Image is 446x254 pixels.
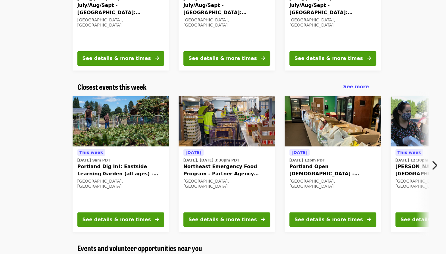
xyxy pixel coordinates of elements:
div: See details & more times [189,216,257,223]
a: See details for "Northeast Emergency Food Program - Partner Agency Support" [179,96,275,232]
a: See details for "Portland Open Bible - Partner Agency Support (16+)" [285,96,381,232]
div: See details & more times [295,216,363,223]
div: [GEOGRAPHIC_DATA], [GEOGRAPHIC_DATA] [289,17,376,28]
time: [DATE] 9am PDT [77,158,111,163]
button: See details & more times [77,51,164,66]
span: [DATE] [186,150,201,155]
span: This week [80,150,103,155]
i: arrow-right icon [261,217,265,222]
i: arrow-right icon [367,55,371,61]
div: [GEOGRAPHIC_DATA], [GEOGRAPHIC_DATA] [183,179,270,189]
i: arrow-right icon [367,217,371,222]
button: See details & more times [183,51,270,66]
time: [DATE] 12pm PDT [289,158,325,163]
div: [GEOGRAPHIC_DATA], [GEOGRAPHIC_DATA] [77,17,164,28]
img: Northeast Emergency Food Program - Partner Agency Support organized by Oregon Food Bank [179,96,275,147]
a: See details for "Portland Dig In!: Eastside Learning Garden (all ages) - Aug/Sept/Oct" [73,96,169,232]
div: [GEOGRAPHIC_DATA], [GEOGRAPHIC_DATA] [77,179,164,189]
div: See details & more times [83,216,151,223]
div: See details [401,216,431,223]
span: Events and volunteer opportunities near you [77,243,202,253]
button: See details & more times [183,212,270,227]
a: See more [343,83,369,90]
button: Next item [426,157,446,174]
div: See details & more times [295,55,363,62]
img: Portland Dig In!: Eastside Learning Garden (all ages) - Aug/Sept/Oct organized by Oregon Food Bank [73,96,169,147]
i: arrow-right icon [155,55,159,61]
span: This week [398,150,421,155]
div: Closest events this week [73,83,374,91]
span: Portland Dig In!: Eastside Learning Garden (all ages) - Aug/Sept/Oct [77,163,164,177]
div: [GEOGRAPHIC_DATA], [GEOGRAPHIC_DATA] [289,179,376,189]
i: arrow-right icon [261,55,265,61]
span: Portland Open [DEMOGRAPHIC_DATA] - Partner Agency Support (16+) [289,163,376,177]
span: Closest events this week [77,81,147,92]
time: [DATE], [DATE] 3:30pm PDT [183,158,239,163]
button: See details & more times [289,212,376,227]
button: See details & more times [77,212,164,227]
time: [DATE] 12:30pm PDT [395,158,438,163]
i: chevron-right icon [431,160,437,171]
div: See details & more times [83,55,151,62]
span: July/Aug/Sept - [GEOGRAPHIC_DATA]: Repack/Sort (age [DEMOGRAPHIC_DATA]+) [77,2,164,16]
span: July/Aug/Sept - [GEOGRAPHIC_DATA]: Repack/Sort (age [DEMOGRAPHIC_DATA]+) [183,2,270,16]
a: Closest events this week [77,83,147,91]
img: Portland Open Bible - Partner Agency Support (16+) organized by Oregon Food Bank [285,96,381,147]
span: Northeast Emergency Food Program - Partner Agency Support [183,163,270,177]
button: See details & more times [289,51,376,66]
span: July/Aug/Sept - [GEOGRAPHIC_DATA]: Repack/Sort (age [DEMOGRAPHIC_DATA]+) [289,2,376,16]
span: [DATE] [292,150,307,155]
div: [GEOGRAPHIC_DATA], [GEOGRAPHIC_DATA] [183,17,270,28]
span: See more [343,84,369,89]
div: See details & more times [189,55,257,62]
i: arrow-right icon [155,217,159,222]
